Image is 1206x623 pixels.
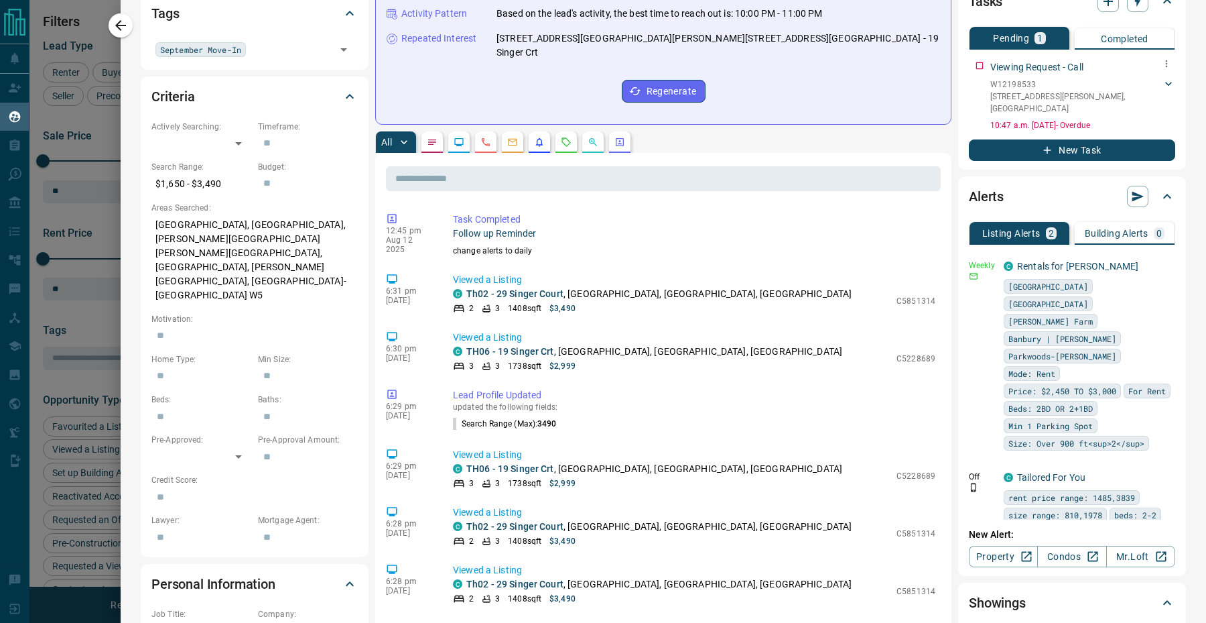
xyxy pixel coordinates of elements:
[466,462,842,476] p: , [GEOGRAPHIC_DATA], [GEOGRAPHIC_DATA], [GEOGRAPHIC_DATA]
[969,587,1175,619] div: Showings
[496,32,940,60] p: [STREET_ADDRESS][GEOGRAPHIC_DATA][PERSON_NAME][STREET_ADDRESS][GEOGRAPHIC_DATA] - 19 Singer Crt
[1049,229,1054,238] p: 2
[622,80,706,103] button: Regenerate
[969,186,1004,207] h2: Alerts
[466,579,563,589] a: Th02 - 29 Singer Court
[1114,508,1156,522] span: beds: 2-2
[495,360,500,372] p: 3
[549,302,576,315] p: $3,490
[151,121,251,133] p: Actively Searching:
[1008,367,1055,380] span: Mode: Rent
[453,388,935,402] p: Lead Profile Updated
[969,528,1175,542] p: New Alert:
[151,514,251,526] p: Lawyer:
[1008,332,1116,345] span: Banbury | [PERSON_NAME]
[386,235,433,254] p: Aug 12 2025
[453,213,935,227] p: Task Completed
[151,394,251,406] p: Beds:
[990,78,1162,91] p: W12198533
[386,461,433,471] p: 6:29 pm
[151,434,251,446] p: Pre-Approved:
[896,585,935,598] p: C5851314
[453,579,462,589] div: condos.ca
[1008,419,1093,433] span: Min 1 Parking Spot
[982,229,1041,238] p: Listing Alerts
[466,521,563,532] a: Th02 - 29 Singer Court
[453,227,935,241] p: Follow up Reminder
[561,137,572,148] svg: Requests
[466,346,554,357] a: TH06 - 19 Singer Crt
[151,80,358,113] div: Criteria
[896,353,935,365] p: C5228689
[614,137,625,148] svg: Agent Actions
[466,520,852,534] p: , [GEOGRAPHIC_DATA], [GEOGRAPHIC_DATA], [GEOGRAPHIC_DATA]
[401,7,467,21] p: Activity Pattern
[386,528,433,538] p: [DATE]
[1101,34,1148,44] p: Completed
[386,402,433,411] p: 6:29 pm
[1106,546,1175,567] a: Mr.Loft
[469,593,474,605] p: 2
[258,608,358,620] p: Company:
[151,3,179,24] h2: Tags
[453,464,462,473] div: condos.ca
[990,91,1162,115] p: [STREET_ADDRESS][PERSON_NAME] , [GEOGRAPHIC_DATA]
[969,471,996,483] p: Off
[401,32,476,46] p: Repeated Interest
[386,226,433,235] p: 12:45 pm
[454,137,464,148] svg: Lead Browsing Activity
[453,418,557,430] p: Search Range (Max) :
[896,295,935,307] p: C5851314
[466,287,852,301] p: , [GEOGRAPHIC_DATA], [GEOGRAPHIC_DATA], [GEOGRAPHIC_DATA]
[1008,491,1135,504] span: rent price range: 1485,3839
[1008,508,1102,522] span: size range: 810,1978
[258,161,358,173] p: Budget:
[151,161,251,173] p: Search Range:
[495,302,500,315] p: 3
[151,573,275,595] h2: Personal Information
[990,119,1175,131] p: 10:47 a.m. [DATE] - Overdue
[151,313,358,325] p: Motivation:
[453,245,935,257] p: change alerts to daily
[386,577,433,586] p: 6:28 pm
[258,434,358,446] p: Pre-Approval Amount:
[969,139,1175,161] button: New Task
[258,514,358,526] p: Mortgage Agent:
[1156,229,1162,238] p: 0
[453,448,935,462] p: Viewed a Listing
[507,137,518,148] svg: Emails
[381,137,392,147] p: All
[160,43,241,56] span: September Move-In
[469,360,474,372] p: 3
[1008,315,1093,328] span: [PERSON_NAME] Farm
[466,577,852,591] p: , [GEOGRAPHIC_DATA], [GEOGRAPHIC_DATA], [GEOGRAPHIC_DATA]
[549,593,576,605] p: $3,490
[1085,229,1148,238] p: Building Alerts
[1008,384,1116,398] span: Price: $2,450 TO $3,000
[453,402,935,412] p: updated the following fields:
[453,331,935,345] p: Viewed a Listing
[969,272,978,281] svg: Email
[151,353,251,365] p: Home Type:
[1004,262,1013,271] div: condos.ca
[151,86,195,107] h2: Criteria
[969,180,1175,213] div: Alerts
[1008,437,1144,450] span: Size: Over 900 ft<sup>2</sup>
[386,471,433,480] p: [DATE]
[480,137,491,148] svg: Calls
[990,76,1175,117] div: W12198533[STREET_ADDRESS][PERSON_NAME],[GEOGRAPHIC_DATA]
[896,470,935,482] p: C5228689
[896,528,935,540] p: C5851314
[453,289,462,298] div: condos.ca
[151,173,251,195] p: $1,650 - $3,490
[466,345,842,359] p: , [GEOGRAPHIC_DATA], [GEOGRAPHIC_DATA], [GEOGRAPHIC_DATA]
[495,593,500,605] p: 3
[508,535,541,547] p: 1408 sqft
[990,60,1083,74] p: Viewing Request - Call
[969,546,1038,567] a: Property
[386,353,433,363] p: [DATE]
[993,34,1029,43] p: Pending
[549,360,576,372] p: $2,999
[508,302,541,315] p: 1408 sqft
[1008,297,1088,310] span: [GEOGRAPHIC_DATA]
